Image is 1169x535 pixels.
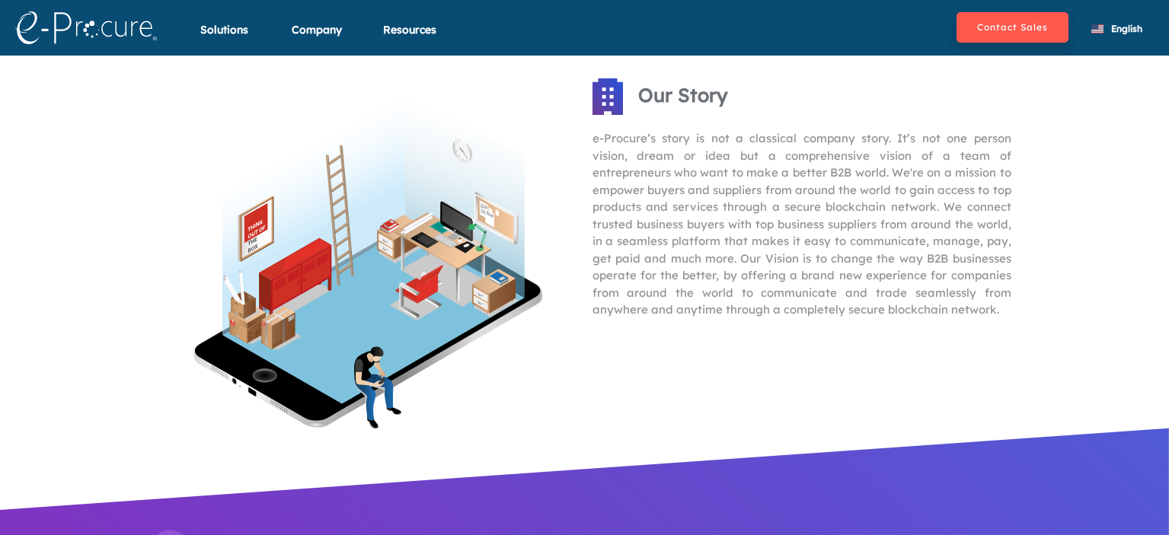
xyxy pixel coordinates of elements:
div: Company [292,22,342,56]
img: About our story [592,78,623,115]
img: logo [15,11,157,44]
div: Resources [383,22,436,56]
h1: Our Story [638,84,728,106]
span: English [1111,23,1142,34]
img: About our story [179,78,556,446]
div: Solutions [200,22,248,56]
button: Contact Sales [957,12,1068,43]
h3: e-Procure’s story is not a classical company story. It’s not one person vision, dream or idea but... [592,130,1011,319]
